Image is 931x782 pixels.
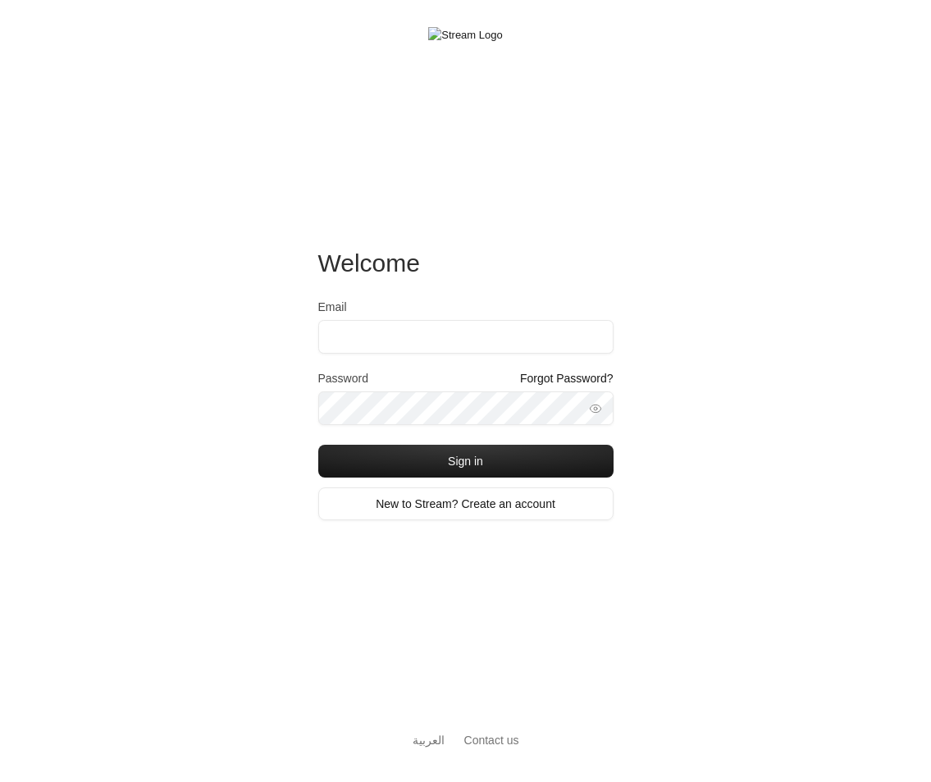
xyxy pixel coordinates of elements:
img: Stream Logo [428,27,502,43]
a: Forgot Password? [520,370,614,386]
button: Contact us [464,732,519,749]
a: Contact us [464,734,519,747]
a: العربية [413,725,445,756]
label: Email [318,299,347,315]
button: toggle password visibility [582,396,609,422]
span: Welcome [318,249,420,277]
a: New to Stream? Create an account [318,487,614,520]
label: Password [318,370,368,386]
button: Sign in [318,445,614,478]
